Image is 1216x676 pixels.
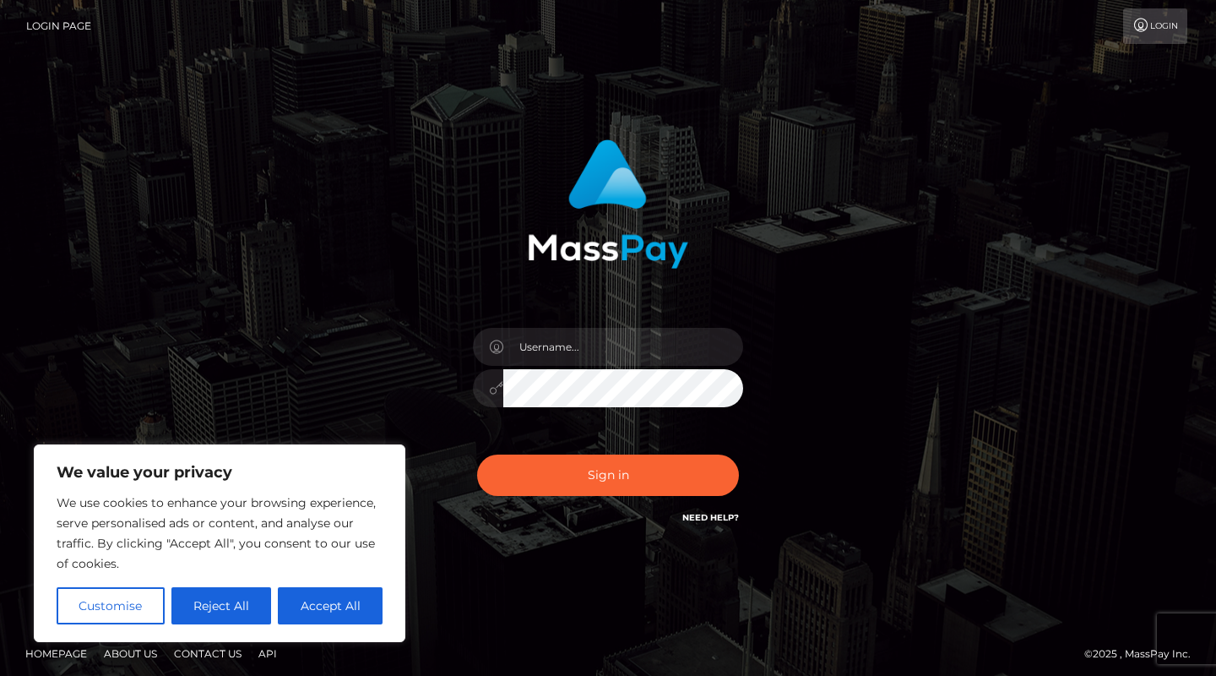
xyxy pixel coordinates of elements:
p: We value your privacy [57,462,383,482]
button: Reject All [171,587,272,624]
a: Contact Us [167,641,248,667]
a: Need Help? [682,512,739,523]
button: Accept All [278,587,383,624]
input: Username... [503,328,743,366]
div: We value your privacy [34,444,405,642]
p: We use cookies to enhance your browsing experience, serve personalised ads or content, and analys... [57,493,383,574]
a: API [252,641,284,667]
a: Login [1123,8,1187,44]
a: Login Page [26,8,91,44]
img: MassPay Login [528,139,688,269]
a: About Us [97,641,164,667]
a: Homepage [19,641,94,667]
div: © 2025 , MassPay Inc. [1084,645,1203,663]
button: Customise [57,587,165,624]
button: Sign in [477,455,739,496]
